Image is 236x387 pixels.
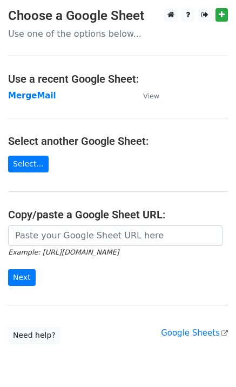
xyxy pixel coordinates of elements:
h3: Choose a Google Sheet [8,8,228,24]
h4: Select another Google Sheet: [8,135,228,148]
h4: Use a recent Google Sheet: [8,72,228,85]
a: Select... [8,156,49,172]
a: MergeMail [8,91,56,101]
a: View [132,91,159,101]
h4: Copy/paste a Google Sheet URL: [8,208,228,221]
small: View [143,92,159,100]
input: Paste your Google Sheet URL here [8,225,222,246]
input: Next [8,269,36,286]
p: Use one of the options below... [8,28,228,39]
a: Google Sheets [161,328,228,338]
small: Example: [URL][DOMAIN_NAME] [8,248,119,256]
a: Need help? [8,327,60,344]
